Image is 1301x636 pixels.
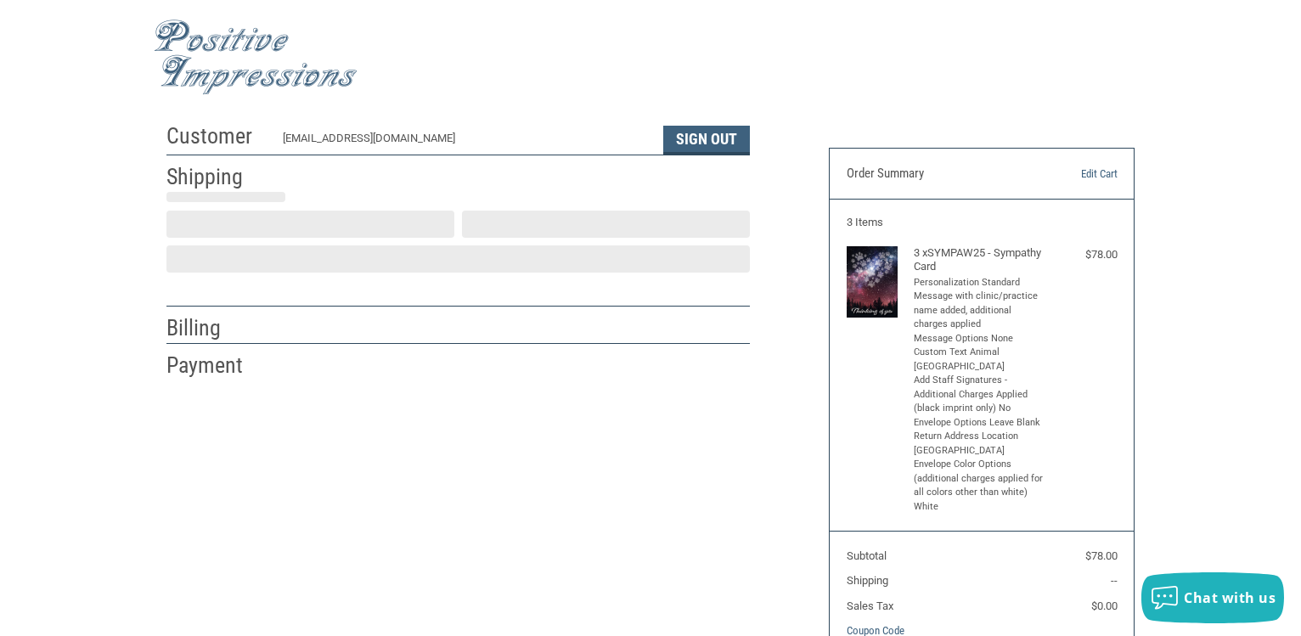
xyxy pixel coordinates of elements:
h2: Shipping [166,163,266,191]
span: $78.00 [1085,549,1118,562]
h3: 3 Items [847,216,1118,229]
h2: Customer [166,122,266,150]
li: Envelope Options Leave Blank [914,416,1045,431]
h4: 3 x SYMPAW25 - Sympathy Card [914,246,1045,274]
li: Add Staff Signatures - Additional Charges Applied (black imprint only) No [914,374,1045,416]
li: Personalization Standard Message with clinic/practice name added, additional charges applied [914,276,1045,332]
h2: Payment [166,352,266,380]
button: Chat with us [1141,572,1284,623]
h3: Order Summary [847,166,1031,183]
li: Message Options None [914,332,1045,346]
img: Positive Impressions [154,20,358,95]
div: $78.00 [1050,246,1118,263]
li: Custom Text Animal [GEOGRAPHIC_DATA] [914,346,1045,374]
span: Sales Tax [847,599,893,612]
a: Edit Cart [1030,166,1117,183]
span: -- [1111,574,1118,587]
span: Chat with us [1184,588,1276,607]
li: Envelope Color Options (additional charges applied for all colors other than white) White [914,458,1045,514]
h2: Billing [166,314,266,342]
div: [EMAIL_ADDRESS][DOMAIN_NAME] [283,130,647,155]
span: $0.00 [1091,599,1118,612]
span: Shipping [847,574,888,587]
button: Sign Out [663,126,750,155]
span: Subtotal [847,549,887,562]
li: Return Address Location [GEOGRAPHIC_DATA] [914,430,1045,458]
